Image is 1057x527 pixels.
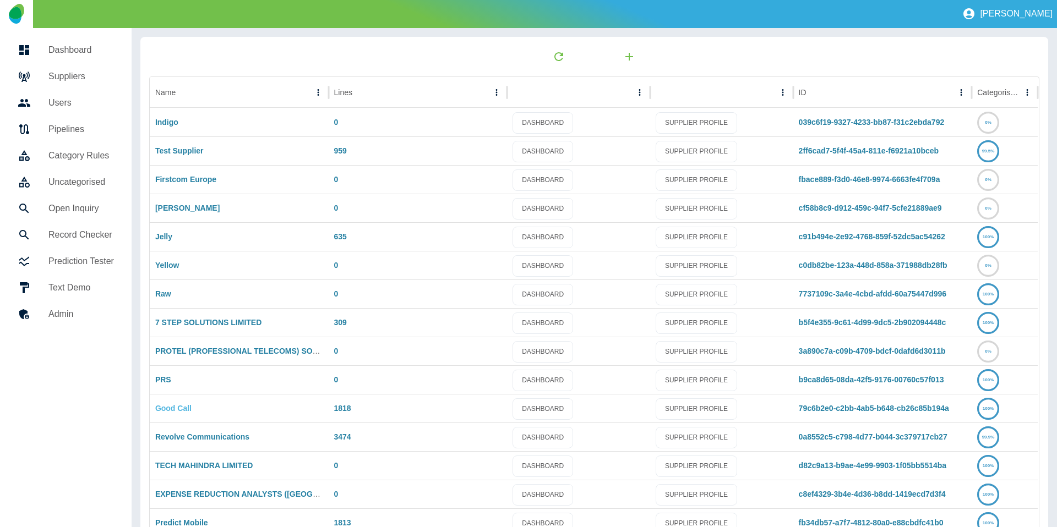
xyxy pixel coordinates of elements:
[656,255,737,277] a: SUPPLIER PROFILE
[513,427,573,448] a: DASHBOARD
[983,463,994,468] text: 100%
[985,349,991,354] text: 0%
[656,370,737,391] a: SUPPLIER PROFILE
[799,175,940,184] a: fbace889-f3d0-46e8-9974-6663fe4f709a
[799,118,945,127] a: 039c6f19-9327-4233-bb87-f31c2ebda792
[983,234,994,239] text: 100%
[48,70,114,83] h5: Suppliers
[656,112,737,134] a: SUPPLIER PROFILE
[334,261,339,270] a: 0
[155,318,261,327] a: 7 STEP SOLUTIONS LIMITED
[656,398,737,420] a: SUPPLIER PROFILE
[334,490,339,498] a: 0
[513,284,573,305] a: DASHBOARD
[9,4,24,24] img: Logo
[48,202,114,215] h5: Open Inquiry
[513,484,573,506] a: DASHBOARD
[799,375,944,384] a: b9ca8d65-08da-42f5-9176-00760c57f013
[799,461,947,470] a: d82c9a13-b9ae-4e99-9903-1f05bb5514ba
[513,169,573,191] a: DASHBOARD
[9,37,123,63] a: Dashboard
[977,204,999,212] a: 0%
[334,347,339,355] a: 0
[513,112,573,134] a: DASHBOARD
[334,375,339,384] a: 0
[155,432,249,441] a: Revolve Communications
[9,222,123,248] a: Record Checker
[48,96,114,109] h5: Users
[977,232,999,241] a: 100%
[982,435,995,440] text: 99.9%
[977,146,999,155] a: 99.5%
[155,347,379,355] a: PROTEL (PROFESSIONAL TELECOMS) SOLUTIONS LIMITED
[656,341,737,363] a: SUPPLIER PROFILE
[155,88,176,97] div: Name
[513,312,573,334] a: DASHBOARD
[656,198,737,219] a: SUPPLIER PROFILE
[48,281,114,294] h5: Text Demo
[9,195,123,222] a: Open Inquiry
[977,175,999,184] a: 0%
[48,123,114,136] h5: Pipelines
[9,116,123,142] a: Pipelines
[656,227,737,248] a: SUPPLIER PROFILE
[334,432,351,441] a: 3474
[799,347,946,355] a: 3a890c7a-c09b-4709-bdcf-0dafd6d3011b
[155,404,192,413] a: Good Call
[958,3,1057,25] button: [PERSON_NAME]
[513,370,573,391] a: DASHBOARD
[799,289,947,298] a: 7737109c-3a4e-4cbd-afdd-60a75447d996
[799,204,942,212] a: cf58b8c9-d912-459c-94f7-5cfe21889ae9
[799,146,939,155] a: 2ff6cad7-5f4f-45a4-811e-f6921a10bceb
[9,90,123,116] a: Users
[334,461,339,470] a: 0
[334,518,351,527] a: 1813
[985,120,991,125] text: 0%
[656,169,737,191] a: SUPPLIER PROFILE
[9,142,123,169] a: Category Rules
[334,118,339,127] a: 0
[656,427,737,448] a: SUPPLIER PROFILE
[977,461,999,470] a: 100%
[977,118,999,127] a: 0%
[334,404,351,413] a: 1818
[799,518,944,527] a: fb34db57-a7f7-4812-80a0-e88cbdfc41b0
[155,461,253,470] a: TECH MAHINDRA LIMITED
[155,146,204,155] a: Test Supplier
[982,149,995,153] text: 99.5%
[656,455,737,477] a: SUPPLIER PROFILE
[799,232,945,241] a: c91b494e-2e92-4768-859f-52dc5ac54262
[513,398,573,420] a: DASHBOARD
[977,289,999,298] a: 100%
[489,85,504,100] button: Lines column menu
[48,43,114,57] h5: Dashboard
[155,204,220,212] a: [PERSON_NAME]
[656,312,737,334] a: SUPPLIER PROFILE
[310,85,326,100] button: Name column menu
[48,308,114,321] h5: Admin
[513,455,573,477] a: DASHBOARD
[977,375,999,384] a: 100%
[799,490,946,498] a: c8ef4329-3b4e-4d36-b8dd-1419ecd7d3f4
[334,88,352,97] div: Lines
[983,377,994,382] text: 100%
[155,175,216,184] a: Firstcom Europe
[9,63,123,90] a: Suppliers
[799,261,947,270] a: c0db82be-123a-448d-858a-371988db28fb
[9,301,123,327] a: Admin
[155,490,405,498] a: EXPENSE REDUCTION ANALYSTS ([GEOGRAPHIC_DATA]) LIMITED
[9,275,123,301] a: Text Demo
[775,85,791,100] button: column menu
[155,232,172,241] a: Jelly
[513,227,573,248] a: DASHBOARD
[155,375,171,384] a: PRS
[983,320,994,325] text: 100%
[1020,85,1035,100] button: Categorised column menu
[513,198,573,219] a: DASHBOARD
[48,228,114,241] h5: Record Checker
[799,88,807,97] div: ID
[977,518,999,527] a: 100%
[155,518,208,527] a: Predict Mobile
[985,177,991,182] text: 0%
[983,492,994,497] text: 100%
